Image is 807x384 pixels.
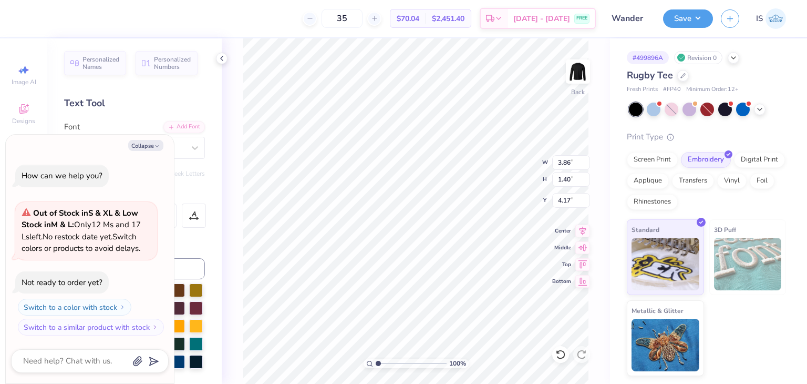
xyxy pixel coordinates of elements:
[82,56,120,70] span: Personalized Names
[22,170,102,181] div: How can we help you?
[12,117,35,125] span: Designs
[152,324,158,330] img: Switch to a similar product with stock
[64,96,205,110] div: Text Tool
[119,304,126,310] img: Switch to a color with stock
[18,299,131,316] button: Switch to a color with stock
[674,51,722,64] div: Revision 0
[627,69,673,82] span: Rugby Tee
[18,319,164,336] button: Switch to a similar product with stock
[765,8,786,29] img: Ishita Singh
[576,15,587,22] span: FREE
[632,238,699,290] img: Standard
[734,152,785,168] div: Digital Print
[571,87,585,97] div: Back
[663,9,713,28] button: Save
[513,13,570,24] span: [DATE] - [DATE]
[632,319,699,371] img: Metallic & Glitter
[632,305,684,316] span: Metallic & Glitter
[681,152,731,168] div: Embroidery
[627,85,658,94] span: Fresh Prints
[397,13,419,24] span: $70.04
[714,238,782,290] img: 3D Puff
[22,208,141,254] span: Only 12 Ms and 17 Ls left. Switch colors or products to avoid delays.
[154,56,191,70] span: Personalized Numbers
[627,173,669,189] div: Applique
[604,8,655,29] input: Untitled Design
[756,8,786,29] a: IS
[663,85,681,94] span: # FP40
[627,131,786,143] div: Print Type
[552,278,571,285] span: Bottom
[64,121,80,133] label: Font
[627,51,669,64] div: # 499896A
[163,121,205,133] div: Add Font
[567,61,588,82] img: Back
[128,140,163,151] button: Collapse
[672,173,714,189] div: Transfers
[43,231,112,242] span: No restock date yet.
[552,227,571,235] span: Center
[627,152,678,168] div: Screen Print
[750,173,774,189] div: Foil
[756,13,763,25] span: IS
[449,359,466,368] span: 100 %
[714,224,736,235] span: 3D Puff
[33,208,115,218] strong: Out of Stock in S & XL
[12,78,36,86] span: Image AI
[552,244,571,251] span: Middle
[22,277,102,288] div: Not ready to order yet?
[686,85,739,94] span: Minimum Order: 12 +
[717,173,747,189] div: Vinyl
[632,224,659,235] span: Standard
[432,13,464,24] span: $2,451.40
[552,261,571,268] span: Top
[627,194,678,210] div: Rhinestones
[322,9,363,28] input: – –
